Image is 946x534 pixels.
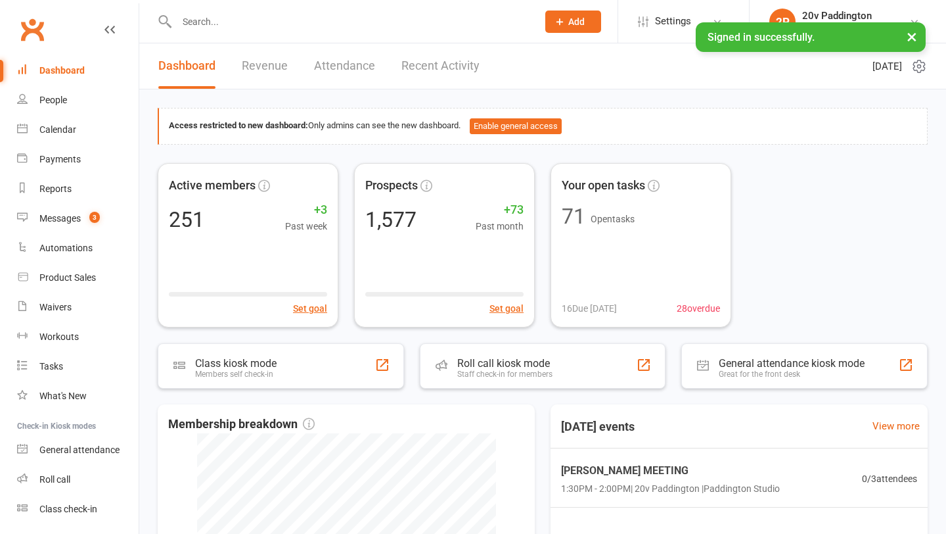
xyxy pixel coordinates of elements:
[169,120,308,130] strong: Access restricted to new dashboard:
[39,504,97,514] div: Class check-in
[591,214,635,224] span: Open tasks
[39,331,79,342] div: Workouts
[872,59,902,74] span: [DATE]
[457,357,552,370] div: Roll call kiosk mode
[457,370,552,379] div: Staff check-in for members
[562,176,645,195] span: Your open tasks
[89,212,100,223] span: 3
[17,233,139,263] a: Automations
[17,204,139,233] a: Messages 3
[168,415,315,434] span: Membership breakdown
[562,301,617,316] span: 16 Due [DATE]
[872,418,920,434] a: View more
[17,381,139,411] a: What's New
[17,495,139,524] a: Class kiosk mode
[16,13,49,46] a: Clubworx
[17,56,139,85] a: Dashboard
[476,201,524,220] span: +73
[39,95,67,105] div: People
[568,16,585,27] span: Add
[39,183,72,194] div: Reports
[561,462,780,479] span: [PERSON_NAME] MEETING
[365,209,417,230] div: 1,577
[314,43,375,89] a: Attendance
[719,357,865,370] div: General attendance kiosk mode
[173,12,528,31] input: Search...
[401,43,480,89] a: Recent Activity
[169,209,204,230] div: 251
[769,9,796,35] div: 2P
[17,263,139,293] a: Product Sales
[545,11,601,33] button: Add
[655,7,691,36] span: Settings
[470,118,562,134] button: Enable general access
[39,124,76,135] div: Calendar
[561,482,780,497] span: 1:30PM - 2:00PM | 20v Paddington | Paddington Studio
[17,115,139,145] a: Calendar
[39,272,96,283] div: Product Sales
[802,22,872,34] div: 20v Paddington
[39,361,63,372] div: Tasks
[39,65,85,76] div: Dashboard
[677,301,720,316] span: 28 overdue
[708,31,815,43] span: Signed in successfully.
[39,302,72,312] div: Waivers
[195,357,277,370] div: Class kiosk mode
[195,370,277,379] div: Members self check-in
[17,145,139,174] a: Payments
[242,43,288,89] a: Revenue
[169,118,917,134] div: Only admins can see the new dashboard.
[17,293,139,322] a: Waivers
[900,22,924,51] button: ×
[293,301,327,316] button: Set goal
[39,474,70,485] div: Roll call
[285,201,327,220] span: +3
[39,154,81,164] div: Payments
[39,243,93,253] div: Automations
[158,43,215,89] a: Dashboard
[862,472,917,487] span: 0 / 3 attendees
[39,445,120,455] div: General attendance
[365,176,418,195] span: Prospects
[719,370,865,379] div: Great for the front desk
[285,219,327,233] span: Past week
[17,174,139,204] a: Reports
[169,176,256,195] span: Active members
[17,352,139,381] a: Tasks
[17,465,139,495] a: Roll call
[551,415,645,439] h3: [DATE] events
[489,301,524,316] button: Set goal
[802,10,872,22] div: 20v Paddington
[39,391,87,401] div: What's New
[17,322,139,352] a: Workouts
[17,435,139,465] a: General attendance kiosk mode
[39,213,81,224] div: Messages
[562,206,585,227] div: 71
[17,85,139,115] a: People
[476,219,524,233] span: Past month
